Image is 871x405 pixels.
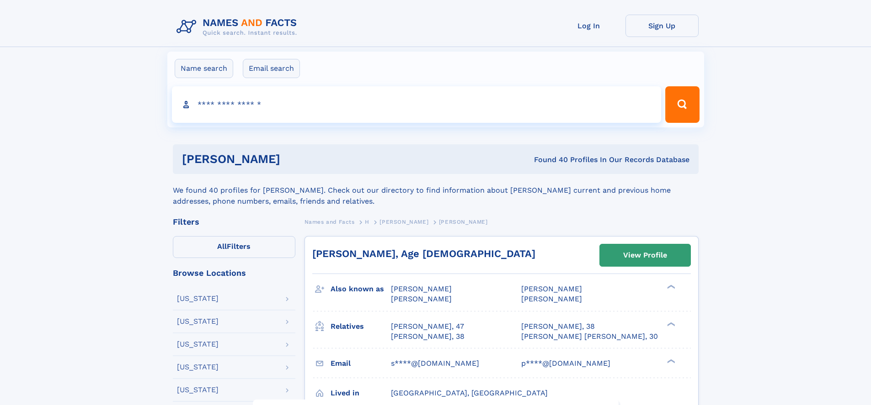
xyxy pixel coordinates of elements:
div: Browse Locations [173,269,295,277]
a: [PERSON_NAME] [PERSON_NAME], 30 [521,331,658,342]
a: Sign Up [625,15,699,37]
span: H [365,219,369,225]
div: We found 40 profiles for [PERSON_NAME]. Check out our directory to find information about [PERSON... [173,174,699,207]
a: [PERSON_NAME], 38 [521,321,595,331]
div: ❯ [665,358,676,364]
span: [PERSON_NAME] [391,295,452,303]
a: [PERSON_NAME], Age [DEMOGRAPHIC_DATA] [312,248,535,259]
label: Email search [243,59,300,78]
div: ❯ [665,284,676,290]
button: Search Button [665,86,699,123]
div: [US_STATE] [177,318,219,325]
img: Logo Names and Facts [173,15,305,39]
div: [US_STATE] [177,386,219,394]
div: [US_STATE] [177,341,219,348]
a: View Profile [600,244,690,266]
a: [PERSON_NAME], 38 [391,331,465,342]
h3: Lived in [331,385,391,401]
h3: Email [331,356,391,371]
span: [PERSON_NAME] [521,295,582,303]
a: [PERSON_NAME] [379,216,428,227]
div: [US_STATE] [177,295,219,302]
a: Names and Facts [305,216,355,227]
a: H [365,216,369,227]
input: search input [172,86,662,123]
div: Filters [173,218,295,226]
span: All [217,242,227,251]
h1: [PERSON_NAME] [182,153,407,165]
div: ❯ [665,321,676,327]
span: [PERSON_NAME] [391,284,452,293]
label: Filters [173,236,295,258]
h3: Also known as [331,281,391,297]
a: Log In [552,15,625,37]
a: [PERSON_NAME], 47 [391,321,464,331]
span: [PERSON_NAME] [379,219,428,225]
div: Found 40 Profiles In Our Records Database [407,155,689,165]
span: [GEOGRAPHIC_DATA], [GEOGRAPHIC_DATA] [391,389,548,397]
div: View Profile [623,245,667,266]
span: [PERSON_NAME] [439,219,488,225]
span: [PERSON_NAME] [521,284,582,293]
label: Name search [175,59,233,78]
h3: Relatives [331,319,391,334]
div: [US_STATE] [177,363,219,371]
